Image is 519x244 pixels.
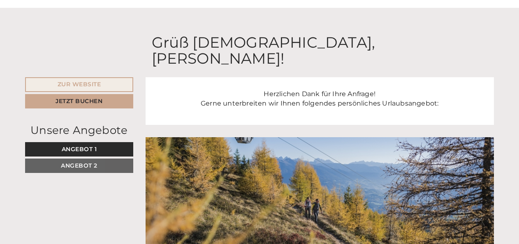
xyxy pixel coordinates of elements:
span: Angebot 1 [62,145,97,153]
h1: Grüß [DEMOGRAPHIC_DATA], [PERSON_NAME]! [152,35,488,67]
a: Jetzt buchen [25,94,133,108]
p: Herzlichen Dank für Ihre Anfrage! Gerne unterbreiten wir Ihnen folgendes persönliches Urlaubsange... [158,90,482,108]
div: Unsere Angebote [25,123,133,138]
a: Zur Website [25,77,133,92]
span: Angebot 2 [61,162,97,169]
